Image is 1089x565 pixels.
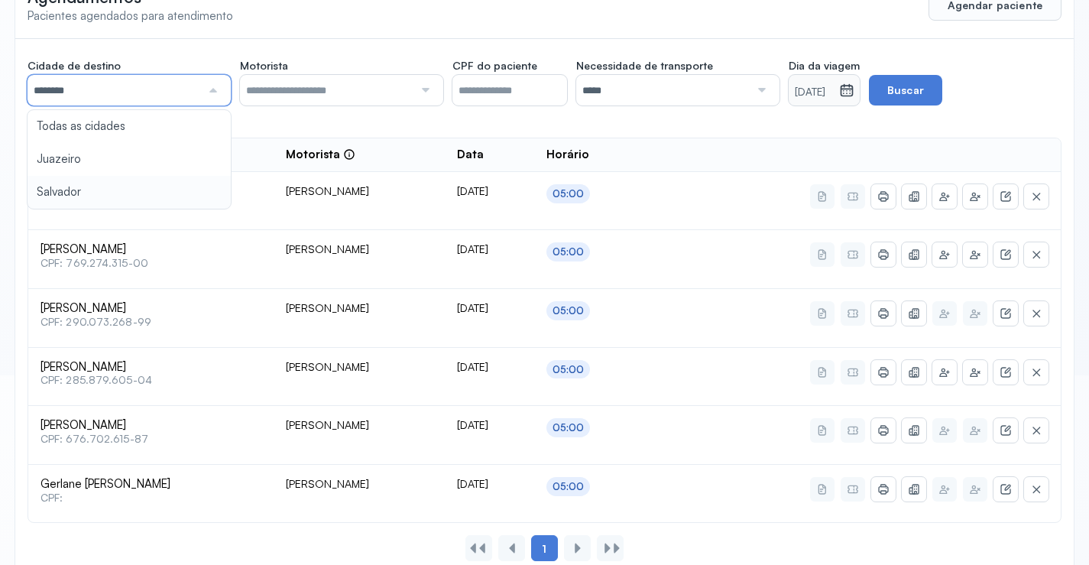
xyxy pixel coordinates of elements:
[240,59,288,73] span: Motorista
[542,542,546,556] span: 1
[553,187,585,200] div: 05:00
[546,148,589,162] span: Horário
[41,374,261,387] span: CPF: 285.879.605-04
[286,242,433,256] div: [PERSON_NAME]
[553,363,585,376] div: 05:00
[41,360,261,375] span: [PERSON_NAME]
[457,418,521,432] div: [DATE]
[28,59,121,73] span: Cidade de destino
[28,176,231,209] li: Salvador
[553,480,585,493] div: 05:00
[41,316,261,329] span: CPF: 290.073.268-99
[41,477,261,492] span: Gerlane [PERSON_NAME]
[457,184,521,198] div: [DATE]
[457,477,521,491] div: [DATE]
[41,492,261,505] span: CPF:
[457,242,521,256] div: [DATE]
[28,143,231,176] li: Juazeiro
[41,433,261,446] span: CPF: 676.702.615-87
[452,59,537,73] span: CPF do paciente
[28,8,233,23] span: Pacientes agendados para atendimento
[28,110,231,143] li: Todas as cidades
[795,85,833,100] small: [DATE]
[286,148,355,162] div: Motorista
[28,124,1061,138] div: 6 agendamentos listados
[553,245,585,258] div: 05:00
[41,242,261,257] span: [PERSON_NAME]
[41,301,261,316] span: [PERSON_NAME]
[41,418,261,433] span: [PERSON_NAME]
[286,477,433,491] div: [PERSON_NAME]
[286,184,433,198] div: [PERSON_NAME]
[286,360,433,374] div: [PERSON_NAME]
[457,301,521,315] div: [DATE]
[41,257,261,270] span: CPF: 769.274.315-00
[553,421,585,434] div: 05:00
[553,304,585,317] div: 05:00
[789,59,860,73] span: Dia da viagem
[457,148,484,162] span: Data
[869,75,942,106] button: Buscar
[457,360,521,374] div: [DATE]
[286,418,433,432] div: [PERSON_NAME]
[576,59,713,73] span: Necessidade de transporte
[286,301,433,315] div: [PERSON_NAME]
